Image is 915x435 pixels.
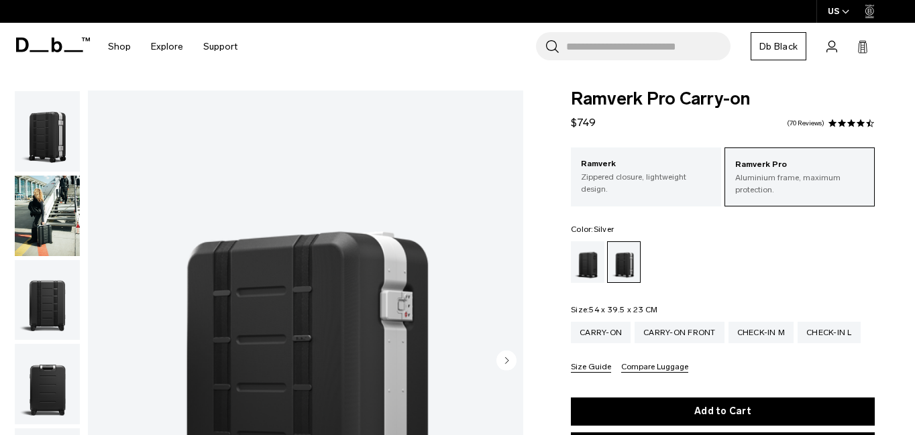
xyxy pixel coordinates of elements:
img: Ramverk Pro Carry-on Silver [15,260,80,340]
img: Ramverk Pro Carry-on Silver [15,344,80,424]
img: Ramverk Pro Carry-on Silver [15,91,80,172]
button: Add to Cart [571,397,875,426]
a: Ramverk Zippered closure, lightweight design. [571,147,721,205]
span: Ramverk Pro Carry-on [571,90,875,108]
button: Ramverk Pro Carry-on Silver [14,259,80,341]
span: 54 x 39.5 x 23 CM [589,305,657,314]
p: Aluminium frame, maximum protection. [735,172,864,196]
nav: Main Navigation [98,23,248,70]
p: Zippered closure, lightweight design. [581,171,711,195]
button: Ramverk Pro Carry-on Silver [14,90,80,172]
a: Support [203,23,237,70]
a: Db Black [751,32,806,60]
img: Ramverk Pro Carry-on Silver [15,176,80,256]
button: Ramverk Pro Carry-on Silver [14,343,80,425]
span: $749 [571,116,596,129]
a: Check-in L [798,322,861,343]
legend: Size: [571,306,658,314]
a: Shop [108,23,131,70]
a: Check-in M [729,322,794,343]
a: Explore [151,23,183,70]
span: Silver [594,225,614,234]
button: Compare Luggage [621,363,688,373]
a: 70 reviews [787,120,824,127]
p: Ramverk Pro [735,158,864,172]
a: Black Out [571,241,604,283]
legend: Color: [571,225,614,233]
a: Carry-on Front [635,322,724,343]
button: Size Guide [571,363,611,373]
a: Silver [607,241,641,283]
button: Ramverk Pro Carry-on Silver [14,175,80,257]
a: Carry-on [571,322,631,343]
p: Ramverk [581,158,711,171]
